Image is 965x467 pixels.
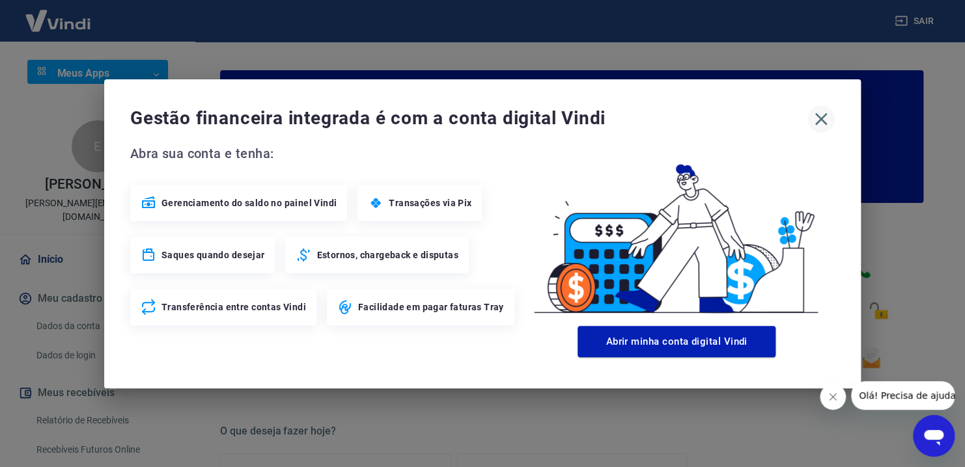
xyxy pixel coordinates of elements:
[161,248,264,261] span: Saques quando desejar
[358,300,504,314] span: Facilidade em pagar faturas Tray
[851,381,955,410] iframe: Mensagem da empresa
[389,196,471,209] span: Transações via Pix
[161,196,337,209] span: Gerenciamento do saldo no painel Vindi
[161,300,306,314] span: Transferência entre contas Vindi
[8,9,109,20] span: Olá! Precisa de ajuda?
[316,248,458,261] span: Estornos, chargeback e disputas
[130,143,518,164] span: Abra sua conta e tenha:
[820,384,846,410] iframe: Fechar mensagem
[913,415,955,457] iframe: Botão para abrir a janela de mensagens
[130,105,807,131] span: Gestão financeira integrada é com a conta digital Vindi
[578,326,776,357] button: Abrir minha conta digital Vindi
[518,143,835,321] img: Good Billing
